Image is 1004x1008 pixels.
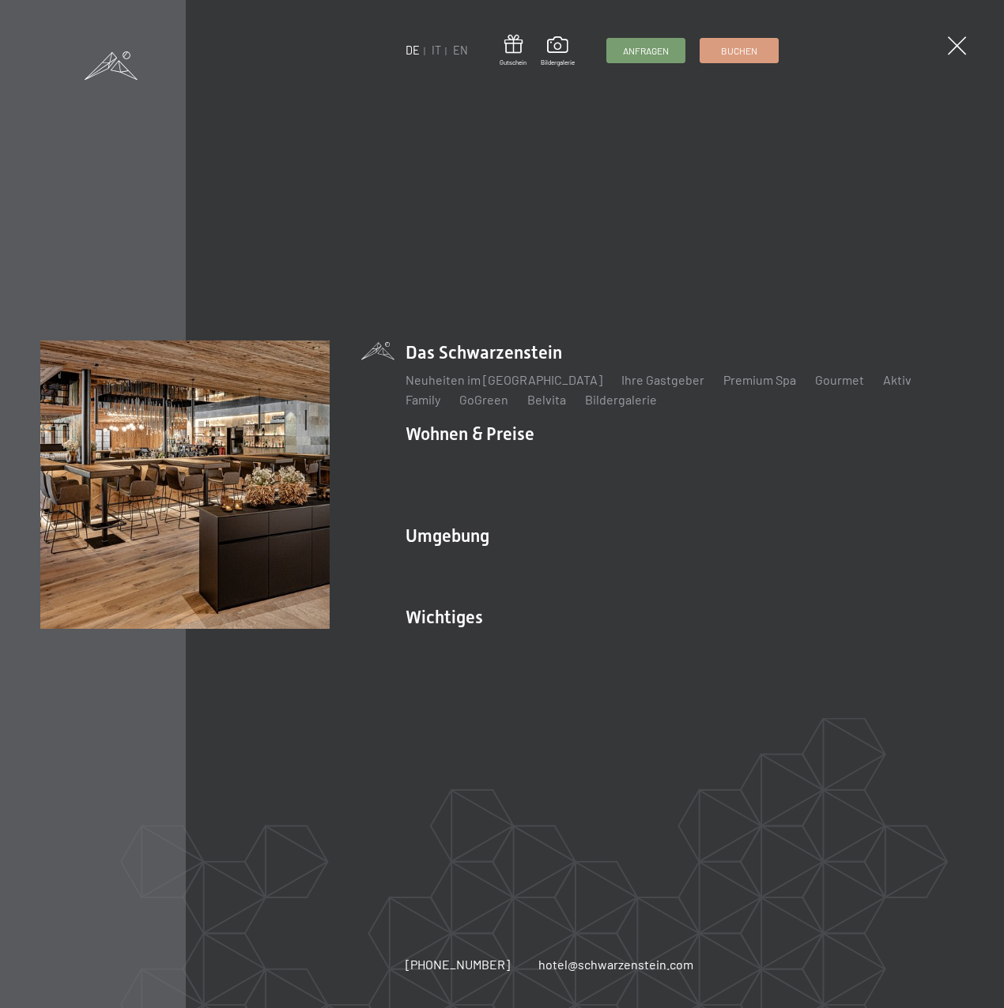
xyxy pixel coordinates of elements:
[721,44,757,58] span: Buchen
[500,58,527,67] span: Gutschein
[815,372,864,387] a: Gourmet
[406,957,510,972] span: [PHONE_NUMBER]
[538,956,693,973] a: hotel@schwarzenstein.com
[432,43,441,57] a: IT
[541,58,575,67] span: Bildergalerie
[541,36,575,66] a: Bildergalerie
[700,39,778,62] a: Buchen
[459,392,508,407] a: GoGreen
[406,392,440,407] a: Family
[623,44,669,58] span: Anfragen
[527,392,566,407] a: Belvita
[40,340,330,630] img: Wellnesshotel Südtirol SCHWARZENSTEIN - Wellnessurlaub in den Alpen, Wandern und Wellness
[607,39,685,62] a: Anfragen
[723,372,796,387] a: Premium Spa
[453,43,468,57] a: EN
[406,372,602,387] a: Neuheiten im [GEOGRAPHIC_DATA]
[500,35,527,67] a: Gutschein
[585,392,657,407] a: Bildergalerie
[406,956,510,973] a: [PHONE_NUMBER]
[883,372,912,387] a: Aktiv
[406,43,420,57] a: DE
[621,372,704,387] a: Ihre Gastgeber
